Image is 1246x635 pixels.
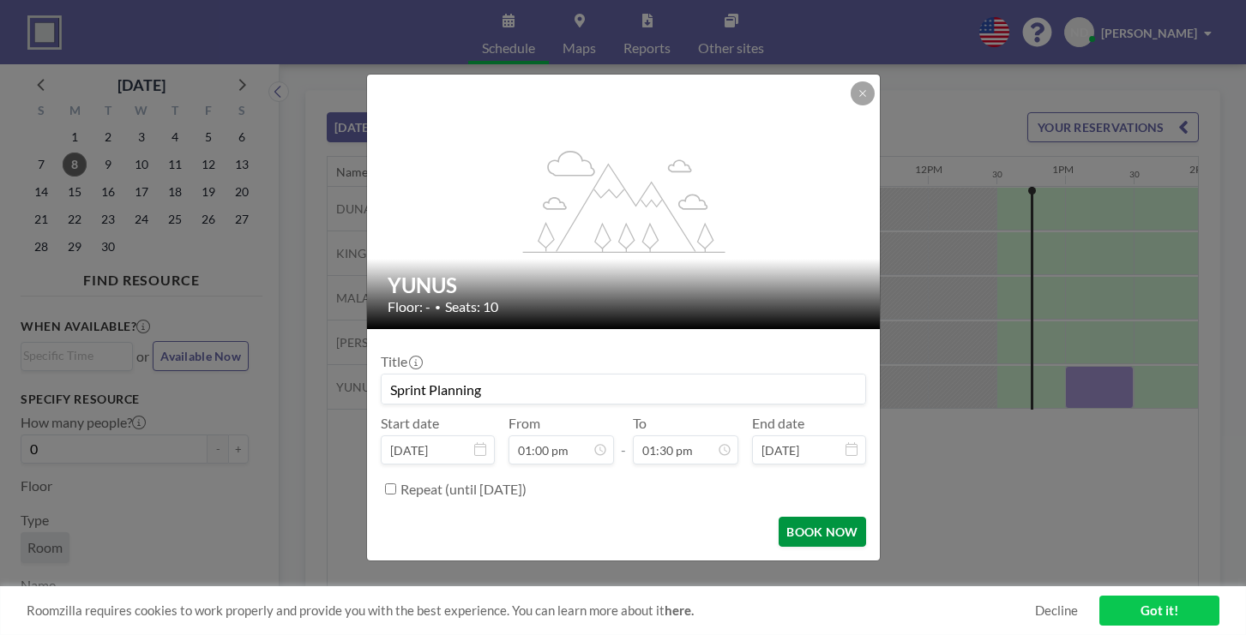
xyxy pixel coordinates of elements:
[388,273,861,298] h2: YUNUS
[621,421,626,458] span: -
[779,517,865,547] button: BOOK NOW
[27,602,1035,619] span: Roomzilla requires cookies to work properly and provide you with the best experience. You can lea...
[633,415,647,432] label: To
[665,602,694,618] a: here.
[522,149,725,252] g: flex-grow: 1.2;
[400,481,527,498] label: Repeat (until [DATE])
[445,298,498,315] span: Seats: 10
[382,374,865,404] input: Nora's reservation
[752,415,804,432] label: End date
[509,415,540,432] label: From
[1035,602,1078,619] a: Decline
[381,353,421,370] label: Title
[381,415,439,432] label: Start date
[388,298,430,315] span: Floor: -
[435,301,441,314] span: •
[1099,596,1219,626] a: Got it!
